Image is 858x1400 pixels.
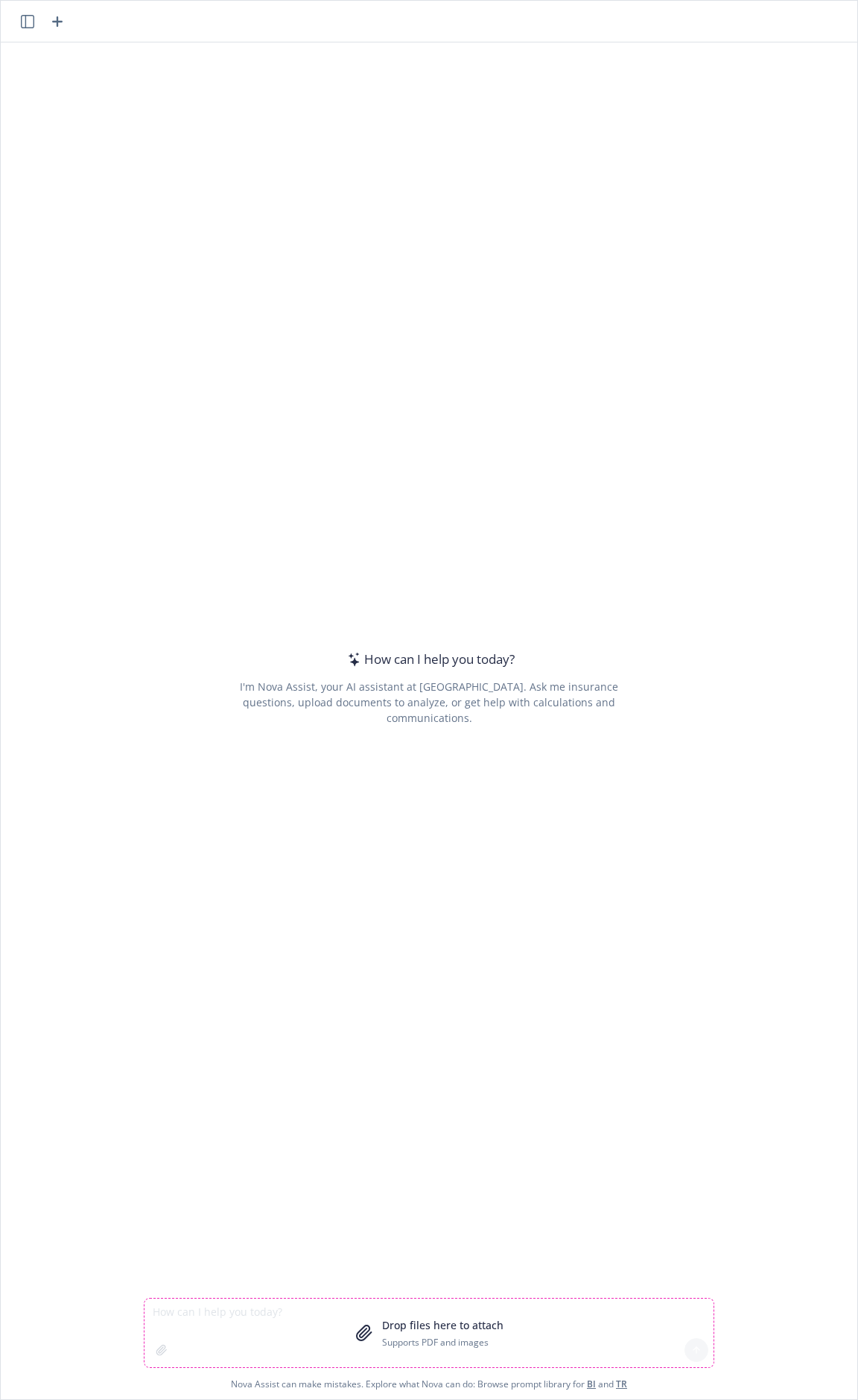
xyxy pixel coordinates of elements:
p: Drop files here to attach [382,1317,503,1333]
div: I'm Nova Assist, your AI assistant at [GEOGRAPHIC_DATA]. Ask me insurance questions, upload docum... [219,679,638,726]
p: Supports PDF and images [382,1336,503,1349]
span: Nova Assist can make mistakes. Explore what Nova can do: Browse prompt library for and [7,1369,851,1399]
a: BI [587,1378,596,1390]
div: How can I help you today? [343,650,515,669]
a: TR [616,1378,627,1390]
